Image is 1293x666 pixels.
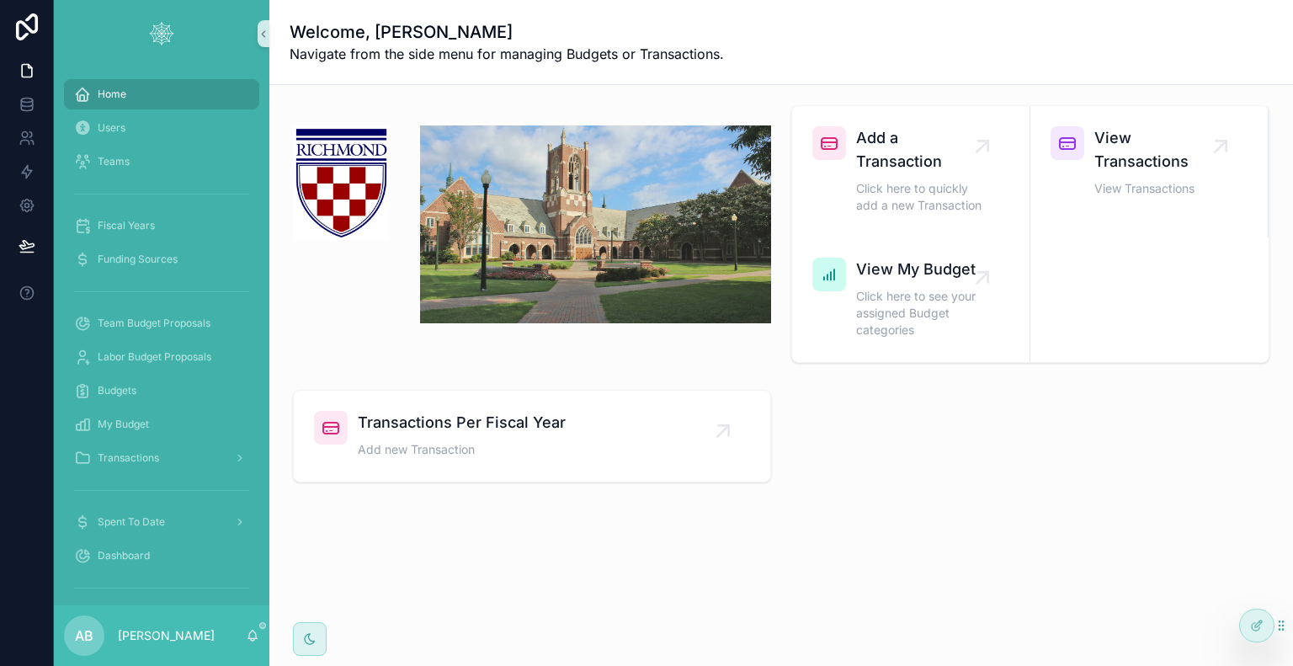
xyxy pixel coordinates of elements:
a: Spent To Date [64,507,259,537]
span: Click here to quickly add a new Transaction [856,180,982,214]
img: 27250-Richmond_2.jpg [420,125,771,323]
a: Funding Sources [64,244,259,274]
a: Dashboard [64,541,259,571]
h1: Welcome, [PERSON_NAME] [290,20,724,44]
span: Spent To Date [98,515,165,529]
a: My Budget [64,409,259,440]
a: Add a TransactionClick here to quickly add a new Transaction [792,106,1030,237]
a: Labor Budget Proposals [64,342,259,372]
a: Users [64,113,259,143]
span: Labor Budget Proposals [98,350,211,364]
a: Transactions [64,443,259,473]
a: Budgets [64,376,259,406]
span: Add a Transaction [856,126,982,173]
div: scrollable content [54,67,269,605]
span: View My Budget [856,258,982,281]
span: Users [98,121,125,135]
span: Fiscal Years [98,219,155,232]
span: Transactions [98,451,159,465]
a: Home [64,79,259,109]
span: View Transactions [1094,126,1221,173]
span: Team Budget Proposals [98,317,210,330]
span: View Transactions [1094,180,1221,197]
span: Teams [98,155,130,168]
span: Dashboard [98,549,150,562]
img: 27248-Richmond-Logo.jpg [293,125,390,241]
span: Funding Sources [98,253,178,266]
a: View TransactionsView Transactions [1030,106,1269,237]
a: Teams [64,147,259,177]
p: [PERSON_NAME] [118,627,215,644]
span: AB [75,626,93,646]
span: Budgets [98,384,136,397]
img: App logo [148,20,175,47]
a: Team Budget Proposals [64,308,259,338]
a: Fiscal Years [64,210,259,241]
span: Click here to see your assigned Budget categories [856,288,982,338]
span: My Budget [98,418,149,431]
a: Transactions Per Fiscal YearAdd new Transaction [294,391,770,482]
a: View My BudgetClick here to see your assigned Budget categories [792,237,1030,362]
span: Transactions Per Fiscal Year [358,411,566,434]
span: Add new Transaction [358,441,566,458]
span: Navigate from the side menu for managing Budgets or Transactions. [290,44,724,64]
span: Home [98,88,126,101]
